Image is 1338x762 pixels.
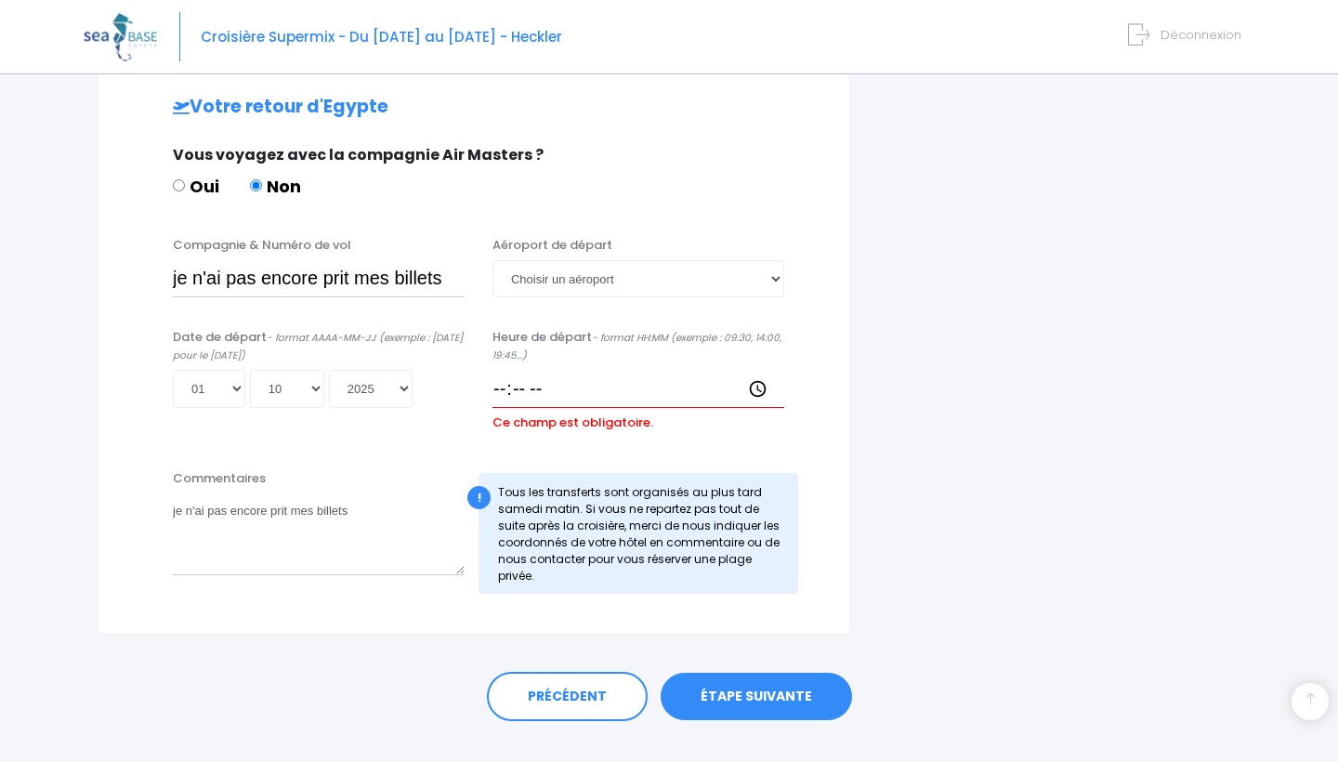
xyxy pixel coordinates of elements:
[492,328,784,364] label: Heure de départ
[173,331,463,363] i: - format AAAA-MM-JJ (exemple : [DATE] pour le [DATE])
[173,144,544,165] span: Vous voyagez avec la compagnie Air Masters ?
[479,473,798,594] div: Tous les transferts sont organisés au plus tard samedi matin. Si vous ne repartez pas tout de sui...
[661,673,852,721] a: ÉTAPE SUIVANTE
[467,486,491,509] div: !
[492,408,653,432] label: Ce champ est obligatoire.
[487,672,648,722] a: PRÉCÉDENT
[136,97,812,118] h2: Votre retour d'Egypte
[1161,26,1241,44] span: Déconnexion
[173,328,465,364] label: Date de départ
[173,236,351,255] label: Compagnie & Numéro de vol
[201,27,562,46] span: Croisière Supermix - Du [DATE] au [DATE] - Heckler
[173,174,219,199] label: Oui
[492,331,781,363] i: - format HH:MM (exemple : 09:30, 14:00, 19:45...)
[250,179,262,191] input: Non
[492,236,612,255] label: Aéroport de départ
[492,370,784,407] input: __:__
[173,179,185,191] input: Oui
[250,174,301,199] label: Non
[173,469,266,488] label: Commentaires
